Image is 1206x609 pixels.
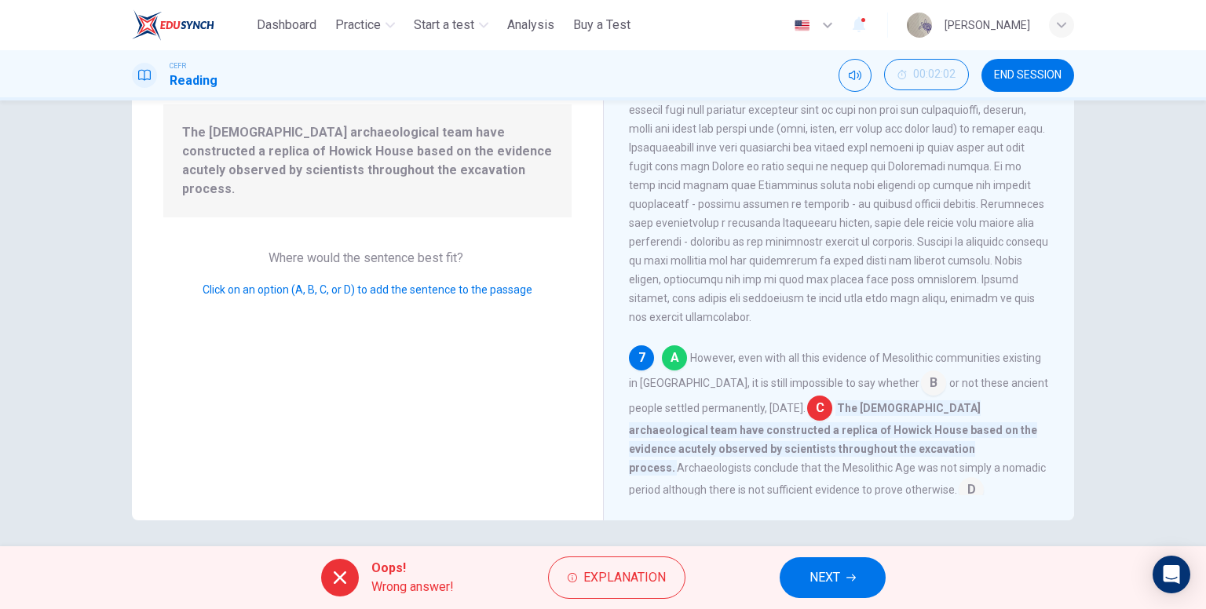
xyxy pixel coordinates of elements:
[994,69,1062,82] span: END SESSION
[780,557,886,598] button: NEXT
[959,477,984,502] span: D
[132,9,250,41] a: ELTC logo
[809,567,840,589] span: NEXT
[335,16,381,35] span: Practice
[269,250,466,265] span: Where would the sentence best fit?
[371,559,454,578] span: Oops!
[884,59,969,92] div: Hide
[884,59,969,90] button: 00:02:02
[170,60,186,71] span: CEFR
[132,9,214,41] img: ELTC logo
[414,16,474,35] span: Start a test
[629,352,1041,389] span: However, even with all this evidence of Mesolithic communities existing in [GEOGRAPHIC_DATA], it ...
[407,11,495,39] button: Start a test
[945,16,1030,35] div: [PERSON_NAME]
[807,396,832,421] span: C
[1153,556,1190,593] div: Open Intercom Messenger
[182,123,553,199] span: The [DEMOGRAPHIC_DATA] archaeological team have constructed a replica of Howick House based on th...
[913,68,956,81] span: 00:02:02
[548,556,685,599] button: Explanation
[583,567,666,589] span: Explanation
[662,345,687,370] span: A
[981,59,1074,92] button: END SESSION
[507,16,554,35] span: Analysis
[329,11,401,39] button: Practice
[792,20,812,31] img: en
[501,11,561,39] button: Analysis
[250,11,323,39] button: Dashboard
[629,345,654,370] div: 7
[921,370,946,396] span: B
[907,13,932,38] img: Profile picture
[371,578,454,596] span: Wrong answer!
[629,461,1046,496] span: Archaeologists conclude that the Mesolithic Age was not simply a nomadic period although there is...
[573,16,630,35] span: Buy a Test
[839,59,872,92] div: Mute
[257,16,316,35] span: Dashboard
[567,11,637,39] button: Buy a Test
[170,71,217,90] h1: Reading
[203,283,532,296] span: Click on an option (A, B, C, or D) to add the sentence to the passage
